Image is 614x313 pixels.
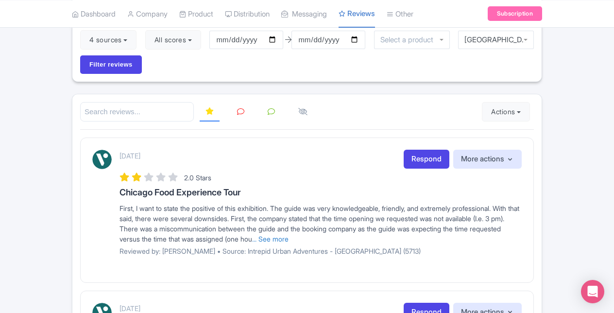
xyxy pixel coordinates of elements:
div: [GEOGRAPHIC_DATA] [464,35,528,44]
input: Filter reviews [80,55,142,74]
input: Search reviews... [80,102,194,122]
p: [DATE] [119,151,140,161]
a: Dashboard [72,0,116,27]
button: All scores [145,30,201,50]
a: ... See more [252,235,289,243]
h3: Chicago Food Experience Tour [119,188,522,197]
div: First, I want to state the positive of this exhibition. The guide was very knowledgeable, friendl... [119,203,522,244]
a: Company [127,0,168,27]
a: Distribution [225,0,270,27]
button: 4 sources [80,30,136,50]
input: Select a product [380,35,439,44]
button: More actions [453,150,522,169]
img: Viator Logo [92,150,112,169]
a: Respond [404,150,449,169]
button: Actions [482,102,530,122]
p: Reviewed by: [PERSON_NAME] • Source: Intrepid Urban Adventures - [GEOGRAPHIC_DATA] (5713) [119,246,522,256]
a: Product [179,0,213,27]
span: 2.0 Stars [184,174,211,182]
div: Open Intercom Messenger [581,280,604,303]
a: Other [387,0,413,27]
a: Subscription [488,6,542,21]
a: Messaging [281,0,327,27]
